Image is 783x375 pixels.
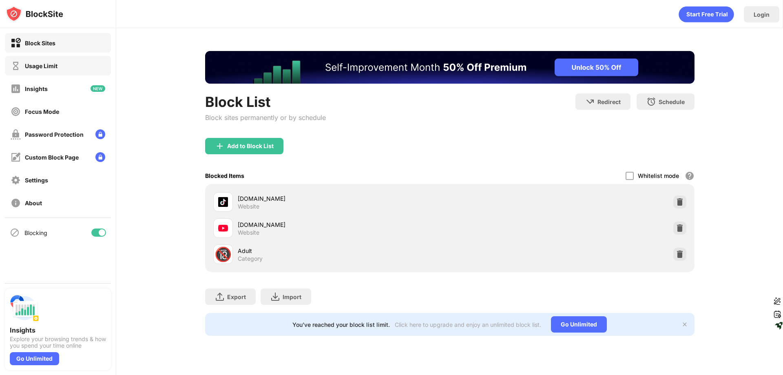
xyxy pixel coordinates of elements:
[395,321,541,328] div: Click here to upgrade and enjoy an unlimited block list.
[24,229,47,236] div: Blocking
[10,326,106,334] div: Insights
[91,85,105,92] img: new-icon.svg
[551,316,607,333] div: Go Unlimited
[227,293,246,300] div: Export
[11,175,21,185] img: settings-off.svg
[11,152,21,162] img: customize-block-page-off.svg
[10,293,39,323] img: push-insights.svg
[95,152,105,162] img: lock-menu.svg
[205,93,326,110] div: Block List
[6,6,63,22] img: logo-blocksite.svg
[238,220,450,229] div: [DOMAIN_NAME]
[95,129,105,139] img: lock-menu.svg
[238,246,450,255] div: Adult
[11,129,21,140] img: password-protection-off.svg
[25,154,79,161] div: Custom Block Page
[292,321,390,328] div: You’ve reached your block list limit.
[11,198,21,208] img: about-off.svg
[10,352,59,365] div: Go Unlimited
[218,197,228,207] img: favicons
[25,62,58,69] div: Usage Limit
[10,336,106,349] div: Explore your browsing trends & how you spend your time online
[659,98,685,105] div: Schedule
[215,246,232,263] div: 🔞
[25,108,59,115] div: Focus Mode
[205,51,695,84] iframe: Banner
[11,84,21,94] img: insights-off.svg
[238,194,450,203] div: [DOMAIN_NAME]
[227,143,274,149] div: Add to Block List
[25,131,84,138] div: Password Protection
[11,107,21,117] img: focus-off.svg
[205,113,326,122] div: Block sites permanently or by schedule
[11,61,21,71] img: time-usage-off.svg
[25,40,55,47] div: Block Sites
[25,200,42,206] div: About
[25,177,48,184] div: Settings
[679,6,734,22] div: animation
[11,38,21,48] img: block-on.svg
[681,321,688,328] img: x-button.svg
[25,85,48,92] div: Insights
[754,11,770,18] div: Login
[205,172,244,179] div: Blocked Items
[238,229,259,236] div: Website
[638,172,679,179] div: Whitelist mode
[10,228,20,237] img: blocking-icon.svg
[238,255,263,262] div: Category
[283,293,301,300] div: Import
[597,98,621,105] div: Redirect
[238,203,259,210] div: Website
[218,223,228,233] img: favicons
